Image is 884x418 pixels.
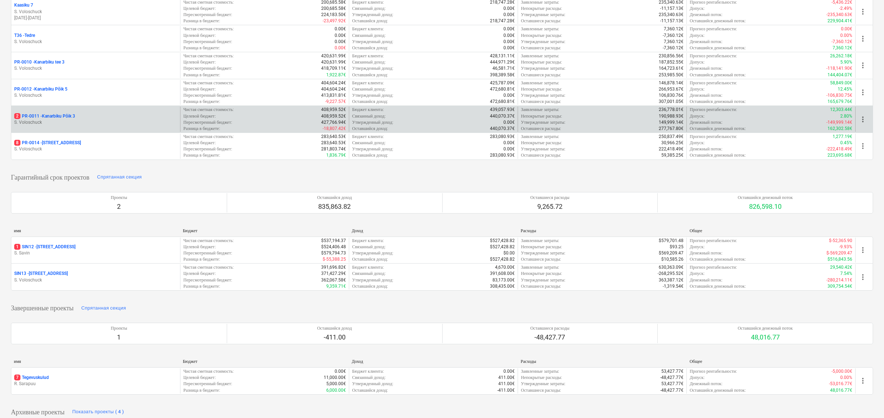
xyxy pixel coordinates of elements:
p: Пересмотренный бюджет : [183,250,232,256]
p: $524,406.48 [321,244,346,250]
span: more_vert [858,7,867,16]
span: 7 [14,375,20,380]
p: 428,131.11€ [490,53,515,59]
p: Чистая сметная стоимость : [183,238,234,244]
p: Оставшийся денежный поток : [690,99,746,105]
p: 222,418.49€ [659,146,684,152]
p: Прогноз рентабельности : [690,53,737,59]
p: Прогноз рентабельности : [690,107,737,113]
p: 5.90% [840,59,852,65]
p: 187,852.55€ [659,59,684,65]
p: PR-0012 - Kanarbiku Põik 5 [14,86,67,92]
p: Чистая сметная стоимость : [183,80,234,86]
p: 218,747.28€ [490,18,515,24]
p: Денежный поток : [690,65,723,72]
p: Прогноз рентабельности : [690,26,737,32]
p: Оставшиеся расходы : [521,18,561,24]
p: 630,363.09€ [659,264,684,271]
div: Kaasiku 7S. Voloschuck[DATE]-[DATE] [14,2,177,21]
p: Заявленные затраты : [521,26,559,32]
p: 253,985.50€ [659,72,684,78]
p: PR-0014 - [STREET_ADDRESS] [14,140,81,146]
p: Целевой бюджет : [183,113,216,119]
p: -118,141.90€ [826,65,852,72]
p: Утвержденные затраты : [521,39,565,45]
p: Заявленные затраты : [521,134,559,140]
p: 1,922.87€ [326,72,346,78]
p: 408,959.52€ [321,113,346,119]
p: -106,830.75€ [826,92,852,99]
p: Допуск : [690,32,705,39]
span: more_vert [858,142,867,150]
p: 440,070.37€ [490,113,515,119]
p: 0.00€ [841,26,852,32]
p: 472,680.81€ [490,99,515,105]
p: Утвержденный доход : [352,65,393,72]
p: S. Voloschuck [14,92,177,99]
p: Оставшиеся расходы : [521,126,561,132]
p: Оставшийся доход : [352,45,388,51]
p: -149,999.14€ [826,119,852,126]
p: S. Savin [14,250,177,256]
p: S. Voloschuck [14,65,177,72]
p: Непокрытые расходы : [521,59,562,65]
span: more_vert [858,34,867,43]
p: Денежный поток : [690,12,723,18]
p: 223,695.68€ [827,152,852,158]
p: Связанный доход : [352,244,386,250]
p: 371,427.29€ [321,271,346,277]
div: Общее [690,228,853,234]
div: PR-0010 -Kanarbiku tee 3S. Voloschuck [14,59,177,72]
p: -268,295.52€ [658,271,684,277]
p: Денежный поток : [690,119,723,126]
p: 0.00€ [503,140,515,146]
p: 165,679.76€ [827,99,852,105]
p: Целевой бюджет : [183,244,216,250]
p: Оставшийся доход : [352,72,388,78]
p: 835,863.82 [317,202,352,211]
p: 12,303.44€ [830,107,852,113]
p: 164,723.61€ [659,65,684,72]
p: Связанный доход : [352,271,386,277]
p: 398,389.58€ [490,72,515,78]
p: 472,680.81€ [490,86,515,92]
p: Заявленные затраты : [521,264,559,271]
p: 46,581.71€ [492,65,515,72]
p: 9,265.72 [530,202,569,211]
p: 250,837.49€ [659,134,684,140]
p: Допуск : [690,244,705,250]
p: -23,497.92€ [323,18,346,24]
p: S. Voloschuck [14,39,177,45]
p: Бюджет клиента : [352,134,384,140]
p: Утвержденные затраты : [521,65,565,72]
p: Утвержденные затраты : [521,250,565,256]
p: Утвержденный доход : [352,92,393,99]
div: Спрятанная секция [97,173,142,181]
p: 0.00€ [503,119,515,126]
p: Оставшийся денежный поток : [690,152,746,158]
p: Заявленные затраты : [521,53,559,59]
p: 12.45% [838,86,852,92]
p: 425,787.09€ [490,80,515,86]
p: Допуск : [690,113,705,119]
p: Заявленные затраты : [521,238,559,244]
p: 0.00€ [503,32,515,39]
p: Пересмотренный бюджет : [183,119,232,126]
p: $-52,365.90 [829,238,852,244]
p: -11,157.13€ [660,18,684,24]
p: S. Voloschuck [14,146,177,152]
p: Оставшиеся расходы : [521,256,561,262]
p: Оставшиеся расходы : [521,99,561,105]
p: Tegevuskulud [14,375,49,381]
p: 200,685.58€ [321,5,346,12]
p: 0.00€ [503,12,515,18]
p: Чистая сметная стоимость : [183,264,234,271]
span: 8 [14,140,20,146]
p: 283,080.93€ [490,152,515,158]
p: 283,080.93€ [490,134,515,140]
p: Бюджет клиента : [352,238,384,244]
p: 106,830.76€ [659,92,684,99]
p: 2 [111,202,127,211]
p: S. Voloschuck [14,119,177,126]
p: 190,988.93€ [659,113,684,119]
